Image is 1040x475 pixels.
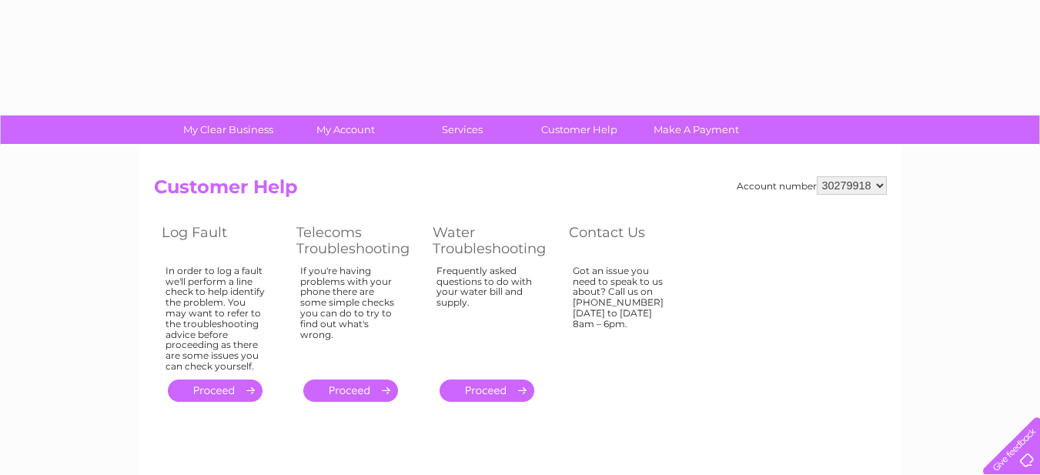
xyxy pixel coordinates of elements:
th: Contact Us [561,220,696,261]
h2: Customer Help [154,176,887,206]
a: My Account [282,115,409,144]
th: Water Troubleshooting [425,220,561,261]
a: My Clear Business [165,115,292,144]
th: Log Fault [154,220,289,261]
div: Got an issue you need to speak to us about? Call us on [PHONE_NUMBER] [DATE] to [DATE] 8am – 6pm. [573,266,673,366]
a: . [303,380,398,402]
a: Services [399,115,526,144]
div: If you're having problems with your phone there are some simple checks you can do to try to find ... [300,266,402,366]
a: . [168,380,263,402]
div: In order to log a fault we'll perform a line check to help identify the problem. You may want to ... [166,266,266,372]
a: Customer Help [516,115,643,144]
a: . [440,380,534,402]
div: Account number [737,176,887,195]
th: Telecoms Troubleshooting [289,220,425,261]
a: Make A Payment [633,115,760,144]
div: Frequently asked questions to do with your water bill and supply. [436,266,538,366]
